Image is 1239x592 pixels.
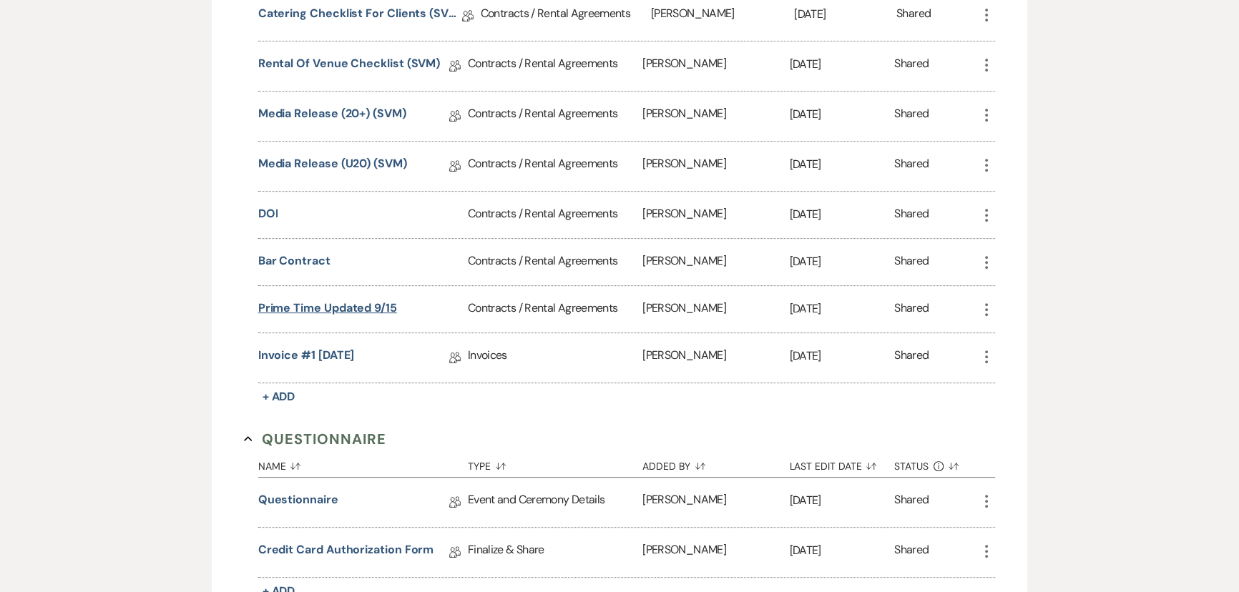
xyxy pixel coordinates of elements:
button: Prime time updated 9/15 [258,300,397,317]
p: [DATE] [789,300,894,318]
div: [PERSON_NAME] [642,333,789,383]
p: [DATE] [789,252,894,271]
div: Contracts / Rental Agreements [468,92,642,141]
p: [DATE] [789,205,894,224]
div: Event and Ceremony Details [468,478,642,527]
button: Name [258,450,468,477]
div: Shared [894,155,929,177]
div: [PERSON_NAME] [642,41,789,91]
div: Shared [894,205,929,225]
a: Media Release (U20) (SVM) [258,155,407,177]
button: Added By [642,450,789,477]
a: Credit Card Authorization Form [258,541,434,563]
button: + Add [258,387,300,407]
div: Shared [894,105,929,127]
div: [PERSON_NAME] [642,92,789,141]
div: Shared [894,300,929,319]
div: [PERSON_NAME] [642,239,789,285]
a: Invoice #1 [DATE] [258,347,355,369]
p: [DATE] [789,155,894,174]
p: [DATE] [789,347,894,365]
button: Last Edit Date [789,450,894,477]
span: Status [894,461,929,471]
div: Shared [894,55,929,77]
div: Shared [894,252,929,272]
div: Invoices [468,333,642,383]
a: Catering Checklist for Clients (SVM) [258,5,462,27]
div: Shared [896,5,931,27]
div: Contracts / Rental Agreements [468,192,642,238]
p: [DATE] [789,105,894,124]
div: Contracts / Rental Agreements [468,239,642,285]
p: [DATE] [794,5,896,24]
p: [DATE] [789,491,894,510]
div: Shared [894,491,929,513]
div: [PERSON_NAME] [642,192,789,238]
div: [PERSON_NAME] [642,286,789,332]
div: Contracts / Rental Agreements [468,286,642,332]
a: Questionnaire [258,491,338,513]
div: Contracts / Rental Agreements [468,142,642,191]
p: [DATE] [789,55,894,74]
div: Finalize & Share [468,528,642,577]
div: Contracts / Rental Agreements [468,41,642,91]
button: DOI [258,205,278,222]
div: [PERSON_NAME] [642,528,789,577]
div: [PERSON_NAME] [642,478,789,527]
button: bar contract [258,252,330,270]
span: + Add [263,389,295,404]
button: Status [894,450,978,477]
a: Rental of Venue Checklist (SVM) [258,55,441,77]
button: Type [468,450,642,477]
p: [DATE] [789,541,894,560]
a: Media Release (20+) (SVM) [258,105,406,127]
button: Questionnaire [244,428,386,450]
div: Shared [894,347,929,369]
div: Shared [894,541,929,563]
div: [PERSON_NAME] [642,142,789,191]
